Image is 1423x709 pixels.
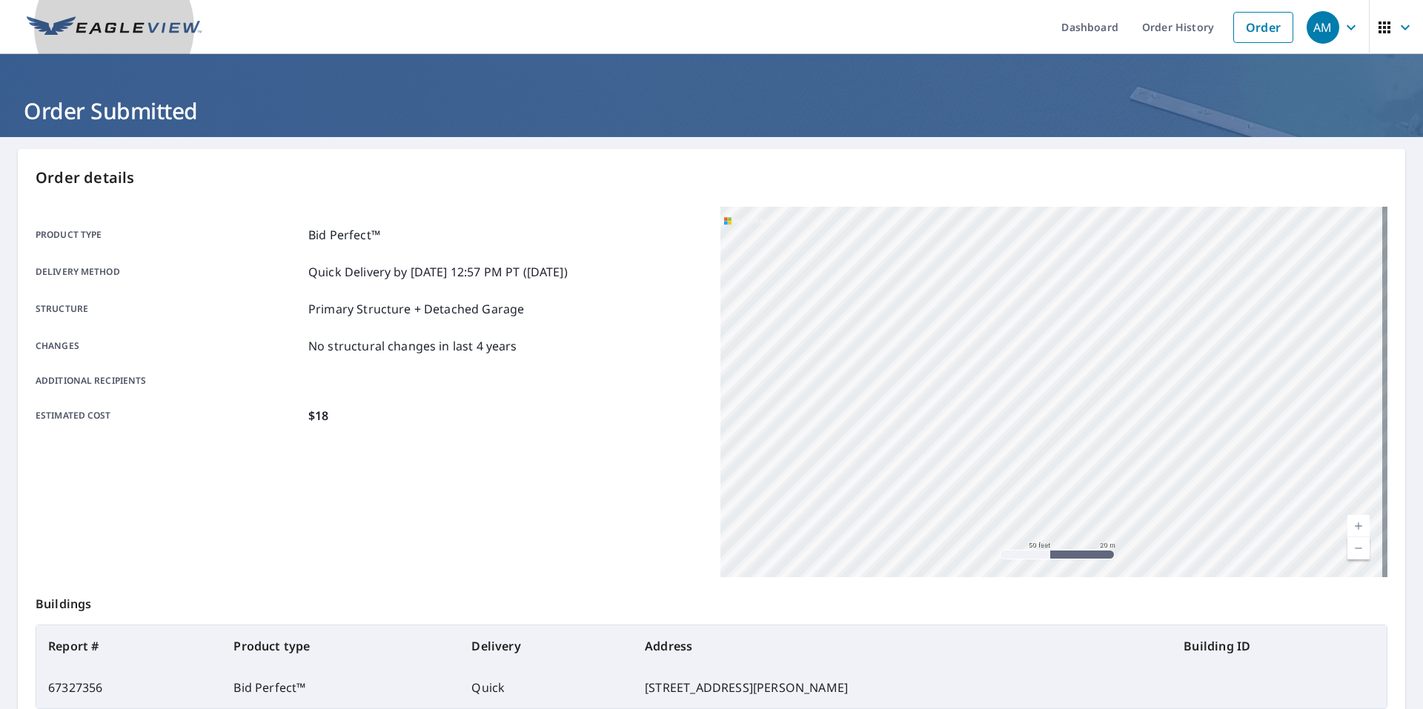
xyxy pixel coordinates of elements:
[36,300,302,318] p: Structure
[460,625,633,667] th: Delivery
[18,96,1405,126] h1: Order Submitted
[36,625,222,667] th: Report #
[308,337,517,355] p: No structural changes in last 4 years
[460,667,633,708] td: Quick
[308,226,380,244] p: Bid Perfect™
[1307,11,1339,44] div: AM
[1233,12,1293,43] a: Order
[36,167,1387,189] p: Order details
[36,374,302,387] p: Additional recipients
[27,16,202,39] img: EV Logo
[36,577,1387,625] p: Buildings
[633,625,1172,667] th: Address
[36,263,302,281] p: Delivery method
[36,667,222,708] td: 67327356
[222,667,460,708] td: Bid Perfect™
[1347,515,1370,537] a: Current Level 19, Zoom In
[308,300,524,318] p: Primary Structure + Detached Garage
[36,337,302,355] p: Changes
[36,226,302,244] p: Product type
[308,407,328,425] p: $18
[36,407,302,425] p: Estimated cost
[222,625,460,667] th: Product type
[1172,625,1387,667] th: Building ID
[308,263,568,281] p: Quick Delivery by [DATE] 12:57 PM PT ([DATE])
[633,667,1172,708] td: [STREET_ADDRESS][PERSON_NAME]
[1347,537,1370,559] a: Current Level 19, Zoom Out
